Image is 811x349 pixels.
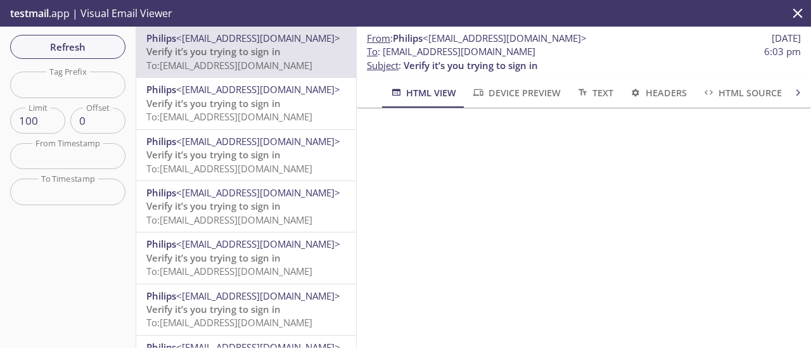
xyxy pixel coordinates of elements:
[772,32,801,45] span: [DATE]
[764,45,801,58] span: 6:03 pm
[146,289,176,302] span: Philips
[146,238,176,250] span: Philips
[136,27,356,77] div: Philips<[EMAIL_ADDRESS][DOMAIN_NAME]>Verify it’s you trying to sign inTo:[EMAIL_ADDRESS][DOMAIN_N...
[146,135,176,148] span: Philips
[176,135,340,148] span: <[EMAIL_ADDRESS][DOMAIN_NAME]>
[176,32,340,44] span: <[EMAIL_ADDRESS][DOMAIN_NAME]>
[146,316,312,329] span: To: [EMAIL_ADDRESS][DOMAIN_NAME]
[367,45,378,58] span: To
[393,32,423,44] span: Philips
[367,32,390,44] span: From
[20,39,115,55] span: Refresh
[423,32,587,44] span: <[EMAIL_ADDRESS][DOMAIN_NAME]>
[146,251,281,264] span: Verify it’s you trying to sign in
[10,6,49,20] span: testmail
[404,59,538,72] span: Verify it’s you trying to sign in
[146,32,176,44] span: Philips
[146,148,281,161] span: Verify it’s you trying to sign in
[146,186,176,199] span: Philips
[390,85,456,101] span: HTML View
[367,45,801,72] p: :
[136,181,356,232] div: Philips<[EMAIL_ADDRESS][DOMAIN_NAME]>Verify it’s you trying to sign inTo:[EMAIL_ADDRESS][DOMAIN_N...
[146,162,312,175] span: To: [EMAIL_ADDRESS][DOMAIN_NAME]
[367,32,587,45] span: :
[136,284,356,335] div: Philips<[EMAIL_ADDRESS][DOMAIN_NAME]>Verify it’s you trying to sign inTo:[EMAIL_ADDRESS][DOMAIN_N...
[146,265,312,277] span: To: [EMAIL_ADDRESS][DOMAIN_NAME]
[146,97,281,110] span: Verify it’s you trying to sign in
[146,59,312,72] span: To: [EMAIL_ADDRESS][DOMAIN_NAME]
[367,59,399,72] span: Subject
[471,85,560,101] span: Device Preview
[367,45,535,58] span: : [EMAIL_ADDRESS][DOMAIN_NAME]
[176,83,340,96] span: <[EMAIL_ADDRESS][DOMAIN_NAME]>
[136,78,356,129] div: Philips<[EMAIL_ADDRESS][DOMAIN_NAME]>Verify it’s you trying to sign inTo:[EMAIL_ADDRESS][DOMAIN_N...
[136,232,356,283] div: Philips<[EMAIL_ADDRESS][DOMAIN_NAME]>Verify it’s you trying to sign inTo:[EMAIL_ADDRESS][DOMAIN_N...
[702,85,782,101] span: HTML Source
[146,45,281,58] span: Verify it’s you trying to sign in
[576,85,613,101] span: Text
[146,83,176,96] span: Philips
[176,186,340,199] span: <[EMAIL_ADDRESS][DOMAIN_NAME]>
[146,200,281,212] span: Verify it’s you trying to sign in
[176,238,340,250] span: <[EMAIL_ADDRESS][DOMAIN_NAME]>
[146,213,312,226] span: To: [EMAIL_ADDRESS][DOMAIN_NAME]
[146,110,312,123] span: To: [EMAIL_ADDRESS][DOMAIN_NAME]
[176,289,340,302] span: <[EMAIL_ADDRESS][DOMAIN_NAME]>
[146,303,281,315] span: Verify it’s you trying to sign in
[10,35,125,59] button: Refresh
[136,130,356,181] div: Philips<[EMAIL_ADDRESS][DOMAIN_NAME]>Verify it’s you trying to sign inTo:[EMAIL_ADDRESS][DOMAIN_N...
[629,85,686,101] span: Headers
